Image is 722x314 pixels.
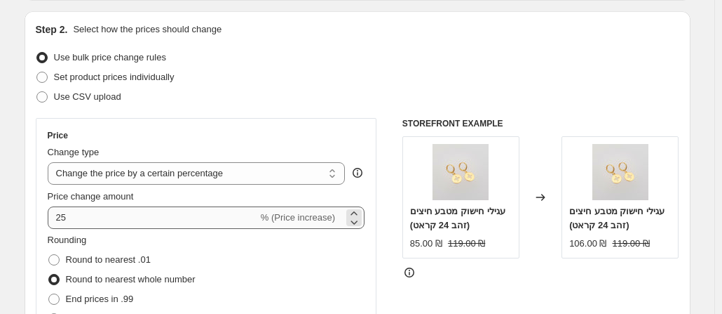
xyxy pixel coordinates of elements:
[66,254,151,265] span: Round to nearest .01
[410,237,442,251] div: 85.00 ₪
[569,237,606,251] div: 106.00 ₪
[48,191,134,202] span: Price change amount
[350,166,365,180] div: help
[592,144,648,200] img: PSX_20211106_091507_80x.jpg
[48,130,68,141] h3: Price
[613,237,650,251] strike: 119.00 ₪
[48,147,100,157] span: Change type
[569,206,665,230] span: עגילי חישוק מטבע חיצים (זהב 24 קראט)
[66,274,196,284] span: Round to nearest whole number
[432,144,489,200] img: PSX_20211106_091507_80x.jpg
[54,72,175,82] span: Set product prices individually
[402,118,679,129] h6: STOREFRONT EXAMPLE
[48,207,258,229] input: -15
[54,91,121,102] span: Use CSV upload
[410,206,505,230] span: עגילי חישוק מטבע חיצים (זהב 24 קראט)
[448,237,485,251] strike: 119.00 ₪
[36,22,68,37] h2: Step 2.
[261,212,335,223] span: % (Price increase)
[54,52,166,63] span: Use bulk price change rules
[48,235,87,245] span: Rounding
[73,22,222,37] p: Select how the prices should change
[66,294,134,304] span: End prices in .99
